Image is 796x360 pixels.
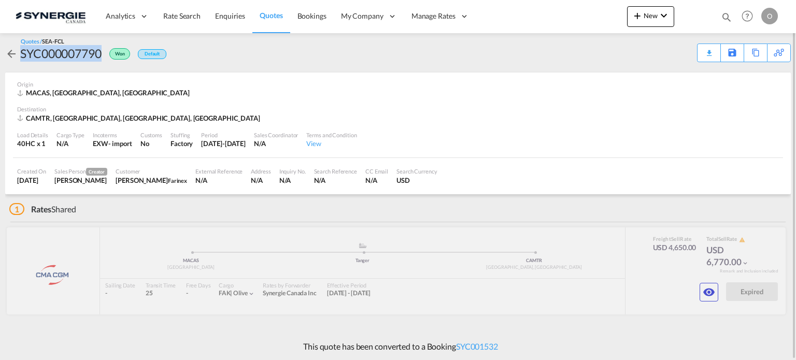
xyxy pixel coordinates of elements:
[627,6,674,27] button: icon-plus 400-fgNewicon-chevron-down
[140,139,162,148] div: No
[17,167,46,175] div: Created On
[93,131,132,139] div: Incoterms
[5,48,18,60] md-icon: icon-arrow-left
[170,131,193,139] div: Stuffing
[298,341,498,352] p: This quote has been converted to a Booking
[17,88,192,97] div: MACAS, Casablanca, Asia Pacific
[20,45,102,62] div: SYC000007790
[201,131,246,139] div: Period
[108,139,132,148] div: - import
[93,139,108,148] div: EXW
[16,5,86,28] img: 1f56c880d42311ef80fc7dca854c8e59.png
[56,139,84,148] div: N/A
[254,139,298,148] div: N/A
[140,131,162,139] div: Customs
[116,167,187,175] div: Customer
[116,176,187,185] div: DANIEL DUBE
[5,45,20,62] div: icon-arrow-left
[106,11,135,21] span: Analytics
[703,46,715,53] md-icon: icon-download
[195,167,243,175] div: External Reference
[138,49,166,59] div: Default
[341,11,383,21] span: My Company
[631,11,670,20] span: New
[306,131,357,139] div: Terms and Condition
[658,9,670,22] md-icon: icon-chevron-down
[195,176,243,185] div: N/A
[54,167,107,176] div: Sales Person
[251,176,271,185] div: N/A
[9,204,76,215] div: Shared
[721,11,732,23] md-icon: icon-magnify
[42,38,64,45] span: SEA-FCL
[170,139,193,148] div: Factory Stuffing
[17,80,779,88] div: Origin
[115,51,127,61] span: Won
[254,131,298,139] div: Sales Coordinator
[703,286,715,298] md-icon: icon-eye
[17,131,48,139] div: Load Details
[314,176,357,185] div: N/A
[700,283,718,301] button: icon-eye
[17,176,46,185] div: 20 Jan 2025
[168,177,187,184] span: Farinex
[26,89,190,97] span: MACAS, [GEOGRAPHIC_DATA], [GEOGRAPHIC_DATA]
[396,167,437,175] div: Search Currency
[456,341,498,351] a: SYC001532
[365,176,388,185] div: N/A
[631,9,644,22] md-icon: icon-plus 400-fg
[17,105,779,113] div: Destination
[56,131,84,139] div: Cargo Type
[411,11,456,21] span: Manage Rates
[761,8,778,24] div: O
[17,113,263,123] div: CAMTR, Montreal, QC, Americas
[86,168,107,176] span: Creator
[279,176,306,185] div: N/A
[215,11,245,20] span: Enquiries
[21,37,64,45] div: Quotes /SEA-FCL
[251,167,271,175] div: Address
[9,203,24,215] span: 1
[738,7,756,25] span: Help
[314,167,357,175] div: Search Reference
[297,11,326,20] span: Bookings
[721,44,744,62] div: Save As Template
[738,7,761,26] div: Help
[279,167,306,175] div: Inquiry No.
[703,44,715,53] div: Quote PDF is not available at this time
[721,11,732,27] div: icon-magnify
[17,139,48,148] div: 40HC x 1
[306,139,357,148] div: View
[260,11,282,20] span: Quotes
[396,176,437,185] div: USD
[365,167,388,175] div: CC Email
[163,11,201,20] span: Rate Search
[102,45,133,62] div: Won
[201,139,246,148] div: 31 Jan 2025
[31,204,52,214] span: Rates
[54,176,107,185] div: Daniel Dico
